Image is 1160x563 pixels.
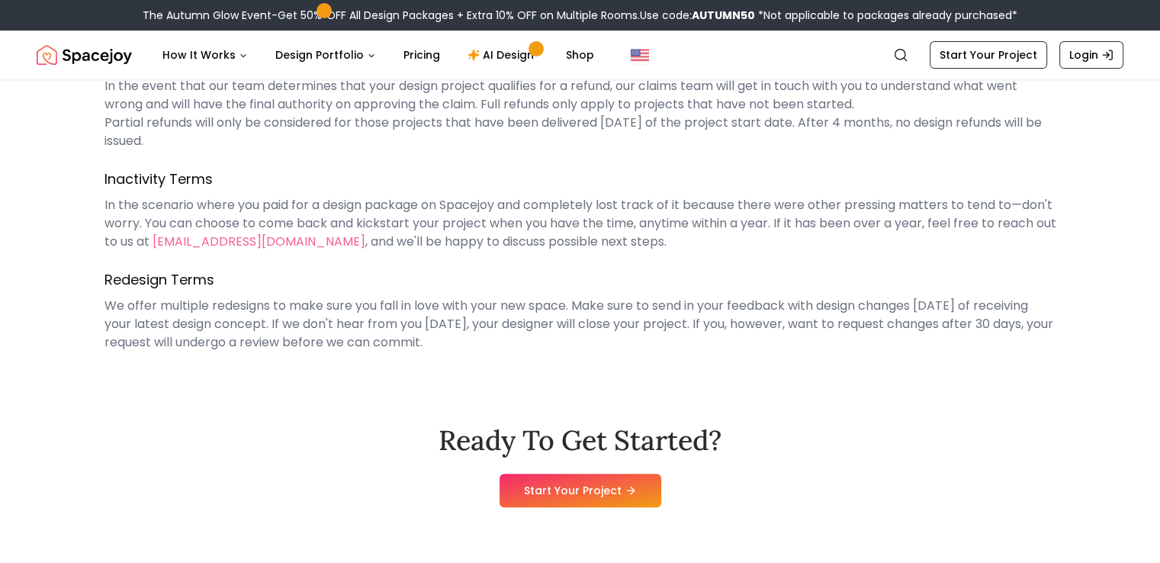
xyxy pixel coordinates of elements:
span: *Not applicable to packages already purchased* [755,8,1017,23]
span: Use code: [640,8,755,23]
h2: Ready To Get Started? [439,425,721,455]
a: [EMAIL_ADDRESS][DOMAIN_NAME] [153,233,365,250]
a: Start Your Project [930,41,1047,69]
a: Start Your Project [500,474,661,507]
button: How It Works [150,40,260,70]
img: Spacejoy Logo [37,40,132,70]
p: In the scenario where you paid for a design package on Spacejoy and completely lost track of it b... [104,196,1056,251]
div: The Autumn Glow Event-Get 50% OFF All Design Packages + Extra 10% OFF on Multiple Rooms. [143,8,1017,23]
a: Pricing [391,40,452,70]
p: We offer multiple redesigns to make sure you fall in love with your new space. Make sure to send ... [104,297,1056,352]
button: Design Portfolio [263,40,388,70]
nav: Main [150,40,606,70]
a: Shop [554,40,606,70]
h3: Inactivity Terms [104,169,1056,190]
span: Partial refunds will only be considered for those projects that have been delivered [DATE] of the... [104,114,1042,150]
nav: Global [37,31,1123,79]
h3: Redesign Terms [104,269,1056,291]
img: United States [631,46,649,64]
a: AI Design [455,40,551,70]
a: Spacejoy [37,40,132,70]
a: Login [1059,41,1123,69]
b: AUTUMN50 [692,8,755,23]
